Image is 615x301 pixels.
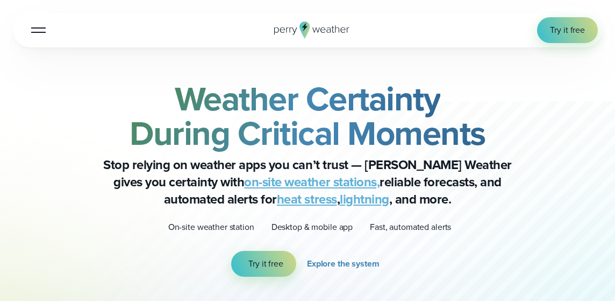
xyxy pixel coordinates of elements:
[307,251,384,277] a: Explore the system
[370,221,451,234] p: Fast, automated alerts
[231,251,296,277] a: Try it free
[550,24,585,37] span: Try it free
[271,221,353,234] p: Desktop & mobile app
[277,190,337,209] a: heat stress
[92,157,523,208] p: Stop relying on weather apps you can’t trust — [PERSON_NAME] Weather gives you certainty with rel...
[340,190,389,209] a: lightning
[537,17,598,43] a: Try it free
[130,74,485,158] strong: Weather Certainty During Critical Moments
[307,257,380,270] span: Explore the system
[248,257,283,270] span: Try it free
[244,172,380,192] a: on-site weather stations,
[168,221,254,234] p: On-site weather station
